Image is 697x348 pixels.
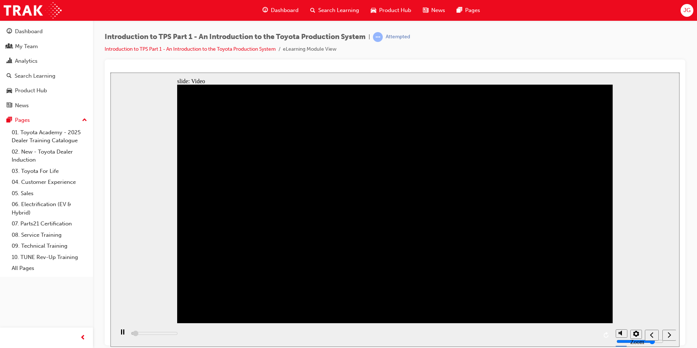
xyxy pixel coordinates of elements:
button: Mute (Ctrl+Alt+M) [505,257,517,265]
input: volume [506,266,553,272]
button: Pages [3,113,90,127]
span: search-icon [310,6,315,15]
a: 05. Sales [9,188,90,199]
label: Zoom to fit [520,266,534,286]
span: search-icon [7,73,12,80]
span: Introduction to TPS Part 1 - An Introduction to the Toyota Production System [105,33,366,41]
a: guage-iconDashboard [257,3,304,18]
a: Product Hub [3,84,90,97]
span: car-icon [371,6,376,15]
a: search-iconSearch Learning [304,3,365,18]
a: Analytics [3,54,90,68]
span: Product Hub [379,6,411,15]
span: news-icon [7,103,12,109]
a: 04. Customer Experience [9,177,90,188]
div: Attempted [386,34,410,40]
nav: slide navigation [534,251,565,274]
div: Pages [15,116,30,124]
span: Pages [465,6,480,15]
a: My Team [3,40,90,53]
span: | [369,33,370,41]
a: 02. New - Toyota Dealer Induction [9,146,90,166]
a: Search Learning [3,69,90,83]
div: My Team [15,42,38,51]
a: 01. Toyota Academy - 2025 Dealer Training Catalogue [9,127,90,146]
span: car-icon [7,88,12,94]
span: news-icon [423,6,428,15]
a: 06. Electrification (EV & Hybrid) [9,199,90,218]
span: pages-icon [7,117,12,124]
button: Replay (Ctrl+Alt+R) [491,257,502,268]
a: pages-iconPages [451,3,486,18]
a: Introduction to TPS Part 1 - An Introduction to the Toyota Production System [105,46,276,52]
span: News [431,6,445,15]
a: 09. Technical Training [9,240,90,252]
span: up-icon [82,116,87,125]
div: Analytics [15,57,38,65]
div: News [15,101,29,110]
a: 10. TUNE Rev-Up Training [9,252,90,263]
a: News [3,99,90,112]
a: 07. Parts21 Certification [9,218,90,229]
span: people-icon [7,43,12,50]
button: Previous (Ctrl+Alt+Comma) [534,257,548,268]
span: learningRecordVerb_ATTEMPT-icon [373,32,383,42]
input: slide progress [20,258,67,264]
span: guage-icon [7,28,12,35]
span: prev-icon [80,333,86,343]
button: JG [681,4,693,17]
li: eLearning Module View [283,45,336,54]
span: Search Learning [318,6,359,15]
div: misc controls [502,251,531,274]
a: news-iconNews [417,3,451,18]
span: guage-icon [262,6,268,15]
a: car-iconProduct Hub [365,3,417,18]
div: Product Hub [15,86,47,95]
button: Settings [520,257,531,266]
a: 08. Service Training [9,229,90,241]
button: Next (Ctrl+Alt+Period) [552,257,566,268]
span: Dashboard [271,6,299,15]
div: Dashboard [15,27,43,36]
button: Pause (Ctrl+Alt+P) [4,256,16,269]
div: playback controls [4,251,502,274]
span: JG [684,6,690,15]
span: chart-icon [7,58,12,65]
a: 03. Toyota For Life [9,166,90,177]
button: DashboardMy TeamAnalyticsSearch LearningProduct HubNews [3,23,90,113]
a: Dashboard [3,25,90,38]
span: pages-icon [457,6,462,15]
div: Search Learning [15,72,55,80]
a: All Pages [9,263,90,274]
img: Trak [4,2,62,19]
